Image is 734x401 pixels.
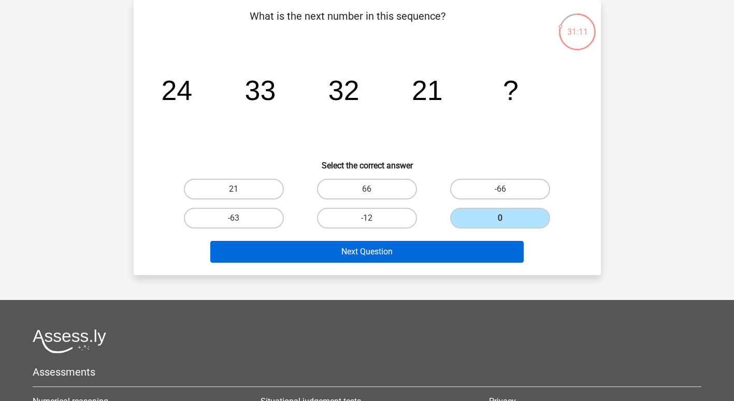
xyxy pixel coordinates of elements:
[450,179,550,199] label: -66
[244,75,276,106] tspan: 33
[161,75,192,106] tspan: 24
[450,208,550,228] label: 0
[558,12,597,38] div: 31:11
[184,208,284,228] label: -63
[150,152,584,170] h6: Select the correct answer
[503,75,519,106] tspan: ?
[317,208,417,228] label: -12
[411,75,442,106] tspan: 21
[317,179,417,199] label: 66
[184,179,284,199] label: 21
[210,241,524,263] button: Next Question
[328,75,359,106] tspan: 32
[33,329,106,353] img: Assessly logo
[33,366,701,378] h5: Assessments
[150,8,545,39] p: What is the next number in this sequence?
